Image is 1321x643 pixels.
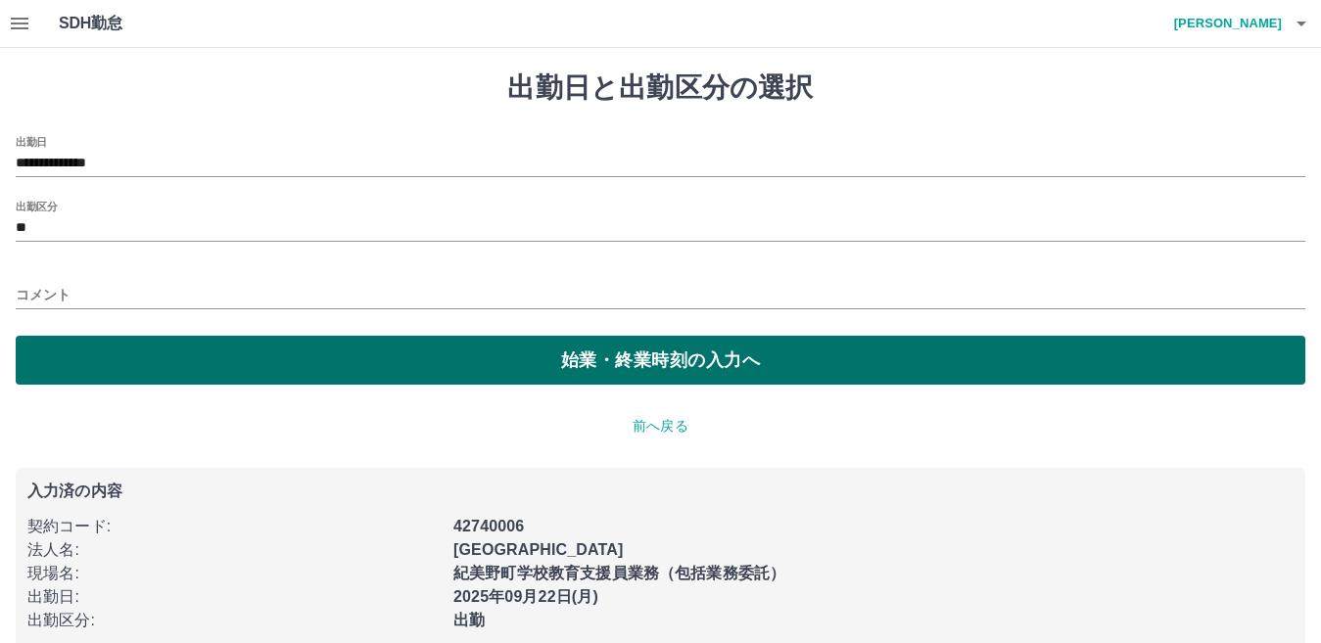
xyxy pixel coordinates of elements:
[453,565,785,581] b: 紀美野町学校教育支援員業務（包括業務委託）
[27,585,442,609] p: 出勤日 :
[16,134,47,149] label: 出勤日
[16,71,1305,105] h1: 出勤日と出勤区分の選択
[453,518,524,534] b: 42740006
[27,515,442,538] p: 契約コード :
[27,483,1294,499] p: 入力済の内容
[16,416,1305,436] p: 前へ戻る
[16,199,57,213] label: 出勤区分
[16,336,1305,385] button: 始業・終業時刻の入力へ
[27,538,442,562] p: 法人名 :
[27,562,442,585] p: 現場名 :
[453,588,598,605] b: 2025年09月22日(月)
[27,609,442,632] p: 出勤区分 :
[453,612,485,628] b: 出勤
[453,541,624,558] b: [GEOGRAPHIC_DATA]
